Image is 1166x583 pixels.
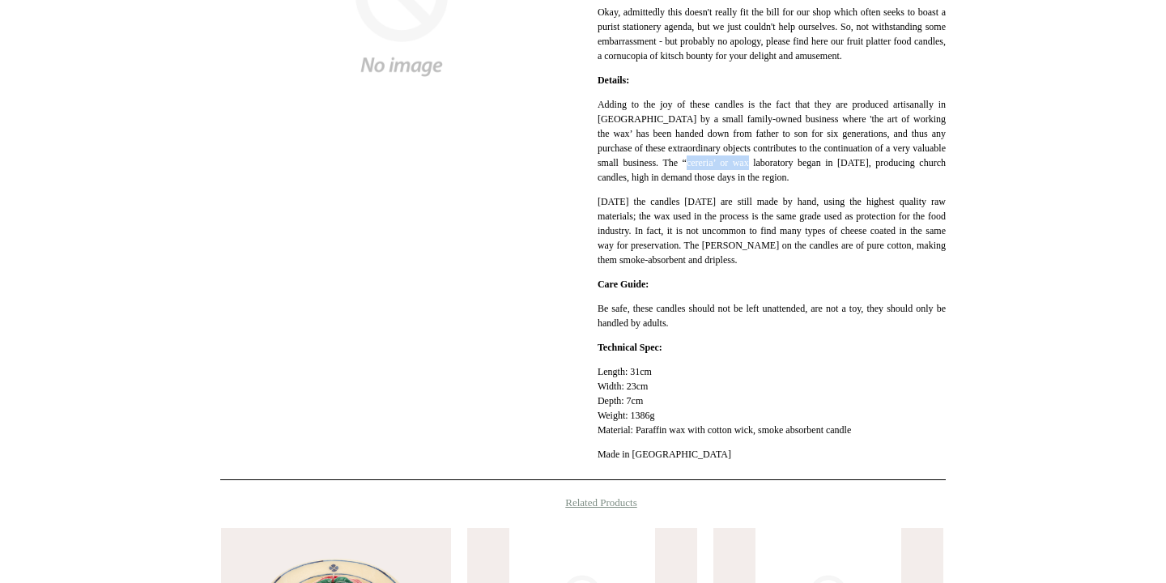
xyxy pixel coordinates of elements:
p: Okay, admittedly this doesn't really fit the bill for our shop which often seeks to boast a puris... [598,5,946,63]
p: Length: 31cm Width: 23cm Depth: 7cm Weight: 1386g Material: Paraffin wax with cotton wick, smoke ... [598,364,946,437]
p: Adding to the joy of these candles is the fact that they are produced artisanally in [GEOGRAPHIC_... [598,97,946,185]
p: [DATE] the candles [DATE] are still made by hand, using the highest quality raw materials; the wa... [598,194,946,267]
strong: Care Guide: [598,279,649,290]
strong: Details: [598,74,629,86]
strong: Technical Spec: [598,342,662,353]
p: Be safe, these candles should not be left unattended, are not a toy, they should only be handled ... [598,301,946,330]
h4: Related Products [178,496,988,509]
p: Made in [GEOGRAPHIC_DATA] [598,447,946,462]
